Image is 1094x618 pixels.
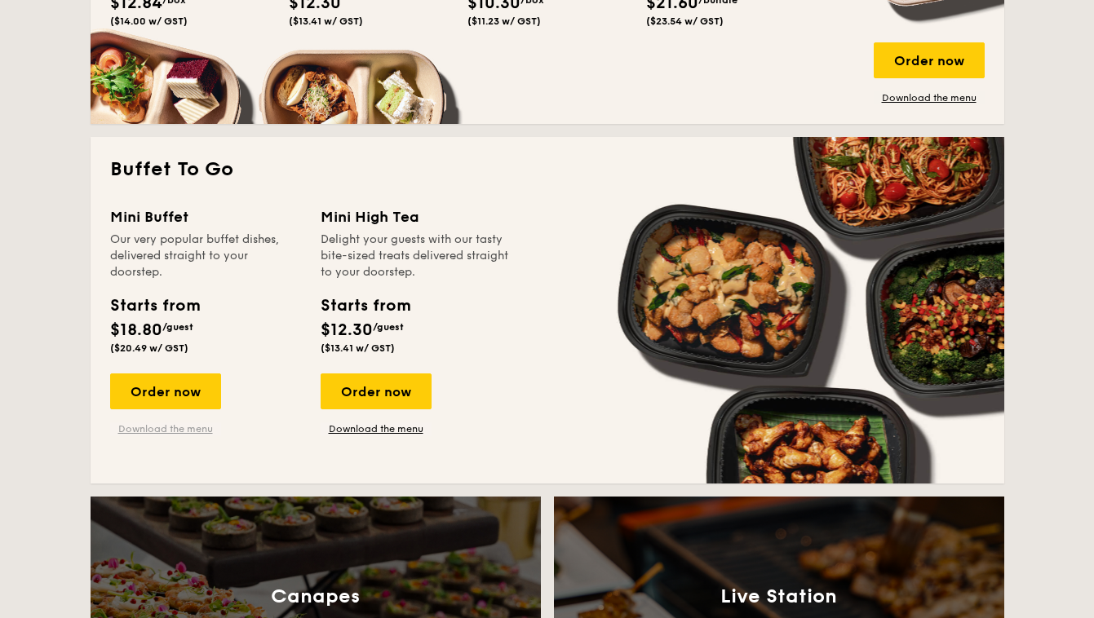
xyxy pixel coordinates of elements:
[321,373,432,409] div: Order now
[720,585,837,608] h3: Live Station
[321,232,512,280] div: Delight your guests with our tasty bite-sized treats delivered straight to your doorstep.
[110,422,221,435] a: Download the menu
[271,585,360,608] h3: Canapes
[321,205,512,228] div: Mini High Tea
[110,15,188,27] span: ($14.00 w/ GST)
[110,320,162,340] span: $18.80
[646,15,724,27] span: ($23.54 w/ GST)
[110,157,985,183] h2: Buffet To Go
[321,294,410,318] div: Starts from
[110,205,301,228] div: Mini Buffet
[110,373,221,409] div: Order now
[321,320,373,340] span: $12.30
[110,232,301,280] div: Our very popular buffet dishes, delivered straight to your doorstep.
[874,42,985,78] div: Order now
[373,321,404,333] span: /guest
[321,342,395,354] span: ($13.41 w/ GST)
[289,15,363,27] span: ($13.41 w/ GST)
[874,91,985,104] a: Download the menu
[110,294,199,318] div: Starts from
[110,342,188,354] span: ($20.49 w/ GST)
[162,321,193,333] span: /guest
[467,15,541,27] span: ($11.23 w/ GST)
[321,422,432,435] a: Download the menu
